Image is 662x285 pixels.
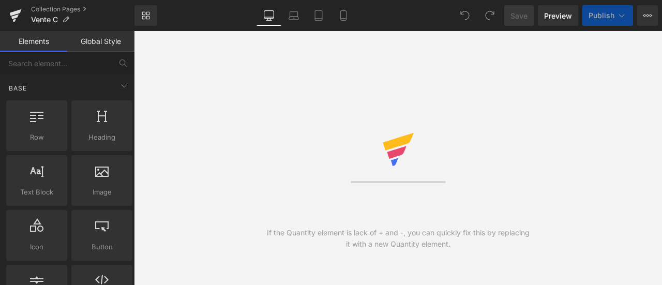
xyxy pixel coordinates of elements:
[637,5,658,26] button: More
[8,83,28,93] span: Base
[281,5,306,26] a: Laptop
[582,5,633,26] button: Publish
[9,132,64,143] span: Row
[306,5,331,26] a: Tablet
[538,5,578,26] a: Preview
[134,5,157,26] a: New Library
[479,5,500,26] button: Redo
[266,227,530,250] div: If the Quantity element is lack of + and -, you can quickly fix this by replacing it with a new Q...
[9,187,64,198] span: Text Block
[31,5,134,13] a: Collection Pages
[455,5,475,26] button: Undo
[331,5,356,26] a: Mobile
[9,242,64,252] span: Icon
[74,132,129,143] span: Heading
[31,16,58,24] span: Vente C
[589,11,614,20] span: Publish
[74,187,129,198] span: Image
[74,242,129,252] span: Button
[510,10,528,21] span: Save
[544,10,572,21] span: Preview
[257,5,281,26] a: Desktop
[67,31,134,52] a: Global Style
